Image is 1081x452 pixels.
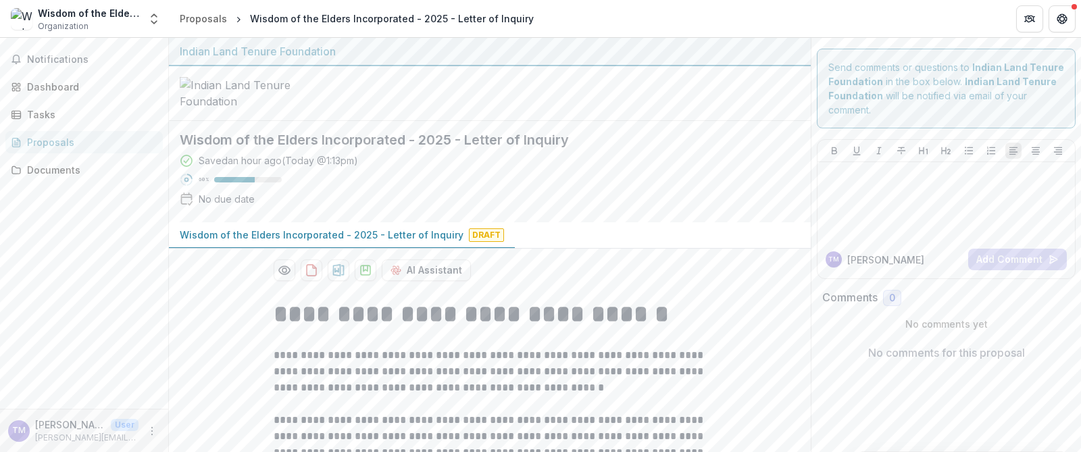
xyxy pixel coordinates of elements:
p: No comments for this proposal [868,345,1025,361]
div: Dashboard [27,80,152,94]
span: Draft [469,228,504,242]
div: Proposals [180,11,227,26]
nav: breadcrumb [174,9,539,28]
span: Notifications [27,54,157,66]
p: Wisdom of the Elders Incorporated - 2025 - Letter of Inquiry [180,228,463,242]
button: Align Center [1028,143,1044,159]
a: Dashboard [5,76,163,98]
div: Indian Land Tenure Foundation [180,43,800,59]
h2: Wisdom of the Elders Incorporated - 2025 - Letter of Inquiry [180,132,778,148]
button: download-proposal [355,259,376,281]
div: No due date [199,192,255,206]
span: Organization [38,20,89,32]
div: Wisdom of the Elders Incorporated [38,6,139,20]
button: Italicize [871,143,887,159]
div: Teresa Montana [12,426,26,435]
div: Proposals [27,135,152,149]
img: Indian Land Tenure Foundation [180,77,315,109]
img: Wisdom of the Elders Incorporated [11,8,32,30]
button: AI Assistant [382,259,471,281]
div: Send comments or questions to in the box below. will be notified via email of your comment. [817,49,1076,128]
button: Heading 2 [938,143,954,159]
button: Get Help [1049,5,1076,32]
button: Open entity switcher [145,5,164,32]
button: download-proposal [301,259,322,281]
button: Notifications [5,49,163,70]
p: [PERSON_NAME][EMAIL_ADDRESS][DOMAIN_NAME] [35,432,139,444]
button: Align Right [1050,143,1066,159]
a: Proposals [5,131,163,153]
p: No comments yet [822,317,1070,331]
button: Heading 1 [915,143,932,159]
button: Preview 4bd69ff6-6f22-4cd9-a71b-b80455078baa-0.pdf [274,259,295,281]
div: Documents [27,163,152,177]
button: More [144,423,160,439]
button: Ordered List [983,143,999,159]
button: Partners [1016,5,1043,32]
a: Tasks [5,103,163,126]
button: download-proposal [328,259,349,281]
h2: Comments [822,291,878,304]
button: Bullet List [961,143,977,159]
button: Bold [826,143,843,159]
button: Align Left [1005,143,1022,159]
button: Add Comment [968,249,1067,270]
button: Underline [849,143,865,159]
div: Teresa Montana [828,256,839,263]
span: 0 [889,293,895,304]
a: Documents [5,159,163,181]
button: Strike [893,143,909,159]
div: Tasks [27,107,152,122]
p: User [111,419,139,431]
p: [PERSON_NAME] [847,253,924,267]
p: 60 % [199,175,209,184]
div: Wisdom of the Elders Incorporated - 2025 - Letter of Inquiry [250,11,534,26]
a: Proposals [174,9,232,28]
div: Saved an hour ago ( Today @ 1:13pm ) [199,153,358,168]
p: [PERSON_NAME][US_STATE] [35,418,105,432]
